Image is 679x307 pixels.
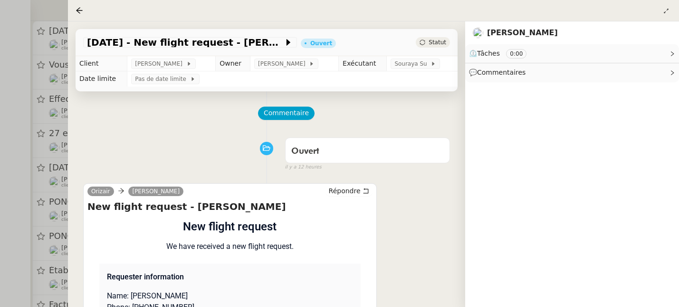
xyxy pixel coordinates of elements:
[329,186,361,196] span: Répondre
[429,39,446,46] span: Statut
[87,38,284,47] span: [DATE] - New flight request - [PERSON_NAME]
[107,271,353,283] p: Requester information
[107,290,353,302] p: Name: [PERSON_NAME]
[339,56,387,71] td: Exécutant
[128,187,183,196] a: [PERSON_NAME]
[135,74,190,84] span: Pas de date limite
[216,56,250,71] td: Owner
[469,69,530,76] span: 💬
[477,69,526,76] span: Commentaires
[291,147,319,156] span: Ouvert
[76,56,127,71] td: Client
[285,163,322,171] span: il y a 12 heures
[477,50,500,57] span: Tâches
[264,108,309,119] span: Commentaire
[310,40,332,46] div: Ouvert
[87,200,373,213] h4: New flight request - [PERSON_NAME]
[76,71,127,87] td: Date limite
[135,59,186,69] span: [PERSON_NAME]
[469,50,535,57] span: ⏲️
[473,28,483,38] img: users%2FC9SBsJ0duuaSgpQFj5LgoEX8n0o2%2Favatar%2Fec9d51b8-9413-4189-adfb-7be4d8c96a3c
[487,28,558,37] a: [PERSON_NAME]
[325,186,373,196] button: Répondre
[258,59,309,69] span: [PERSON_NAME]
[506,49,526,59] nz-tag: 0:00
[99,241,361,252] p: We have received a new flight request.
[465,63,679,82] div: 💬Commentaires
[87,187,114,196] a: Orizair
[258,107,315,120] button: Commentaire
[394,59,430,69] span: Souraya Su
[465,44,679,63] div: ⏲️Tâches 0:00
[99,218,361,235] h1: New flight request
